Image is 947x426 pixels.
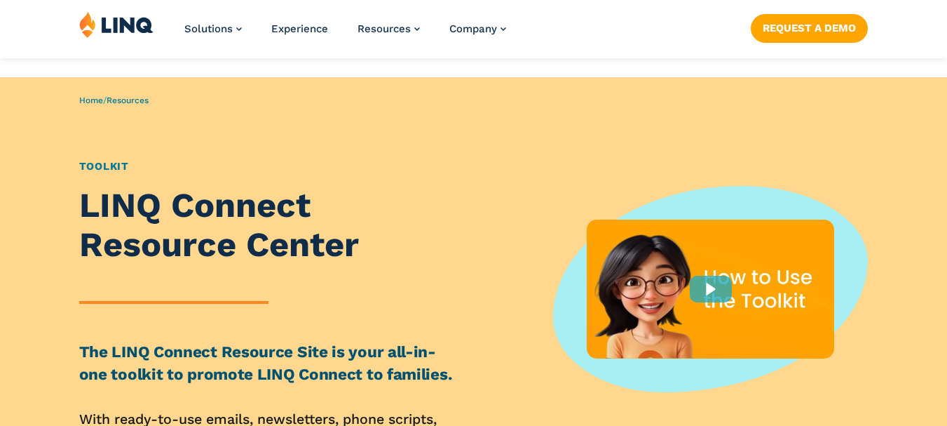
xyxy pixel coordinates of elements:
[184,22,242,35] a: Solutions
[79,160,129,173] a: Toolkit
[449,22,497,35] span: Company
[79,186,462,265] h1: LINQ Connect Resource Center
[690,276,732,302] div: Play
[449,22,506,35] a: Company
[79,11,154,38] img: LINQ | K‑12 Software
[107,95,149,105] a: Resources
[271,22,328,35] a: Experience
[751,14,868,42] a: Request a Demo
[184,22,233,35] span: Solutions
[751,11,868,42] nav: Button Navigation
[79,95,103,105] a: Home
[357,22,420,35] a: Resources
[79,342,453,383] strong: The LINQ Connect Resource Site is your all-in-one toolkit to promote LINQ Connect to families.
[184,11,506,58] nav: Primary Navigation
[79,95,149,105] span: /
[357,22,411,35] span: Resources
